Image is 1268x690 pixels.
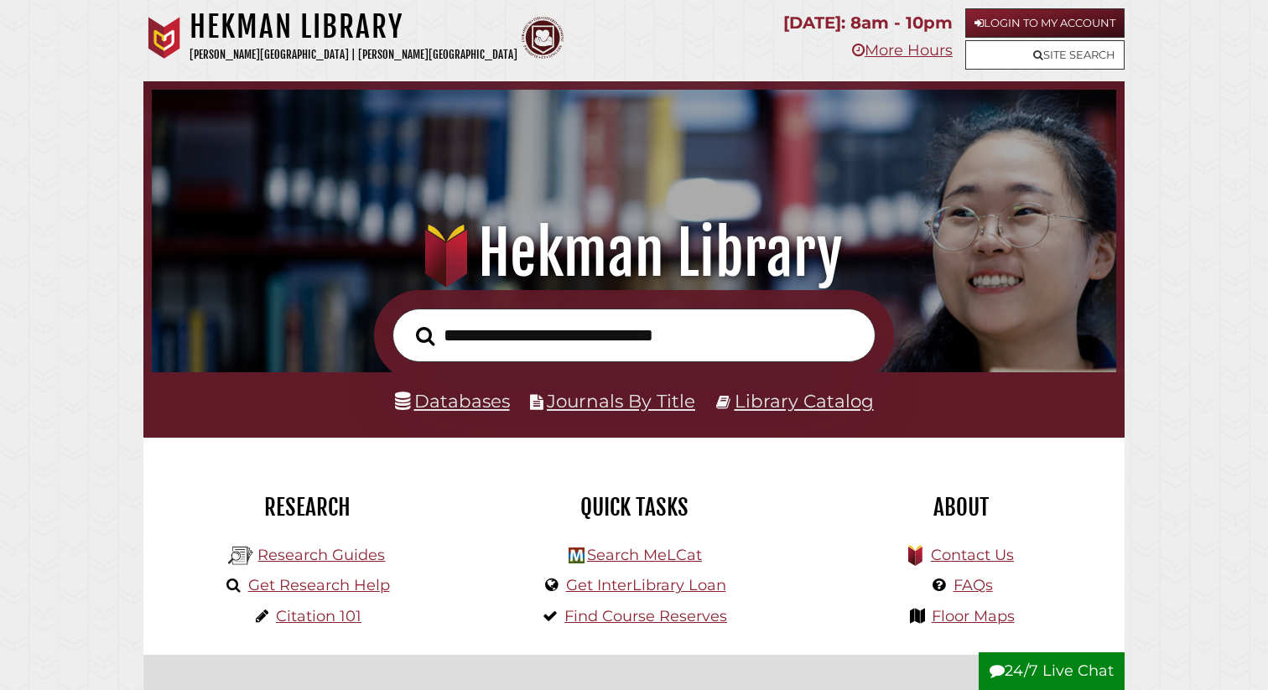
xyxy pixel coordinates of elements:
[190,45,517,65] p: [PERSON_NAME][GEOGRAPHIC_DATA] | [PERSON_NAME][GEOGRAPHIC_DATA]
[190,8,517,45] h1: Hekman Library
[522,17,564,59] img: Calvin Theological Seminary
[569,547,585,563] img: Hekman Library Logo
[932,607,1015,625] a: Floor Maps
[248,576,390,594] a: Get Research Help
[228,543,253,568] img: Hekman Library Logo
[257,546,385,564] a: Research Guides
[416,325,434,345] i: Search
[156,493,458,521] h2: Research
[408,322,443,351] button: Search
[810,493,1112,521] h2: About
[852,41,953,60] a: More Hours
[735,390,874,412] a: Library Catalog
[171,216,1098,290] h1: Hekman Library
[547,390,695,412] a: Journals By Title
[564,607,727,625] a: Find Course Reserves
[566,576,726,594] a: Get InterLibrary Loan
[395,390,510,412] a: Databases
[143,17,185,59] img: Calvin University
[483,493,785,521] h2: Quick Tasks
[783,8,953,38] p: [DATE]: 8am - 10pm
[276,607,361,625] a: Citation 101
[965,40,1125,70] a: Site Search
[931,546,1014,564] a: Contact Us
[965,8,1125,38] a: Login to My Account
[587,546,702,564] a: Search MeLCat
[954,576,993,594] a: FAQs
